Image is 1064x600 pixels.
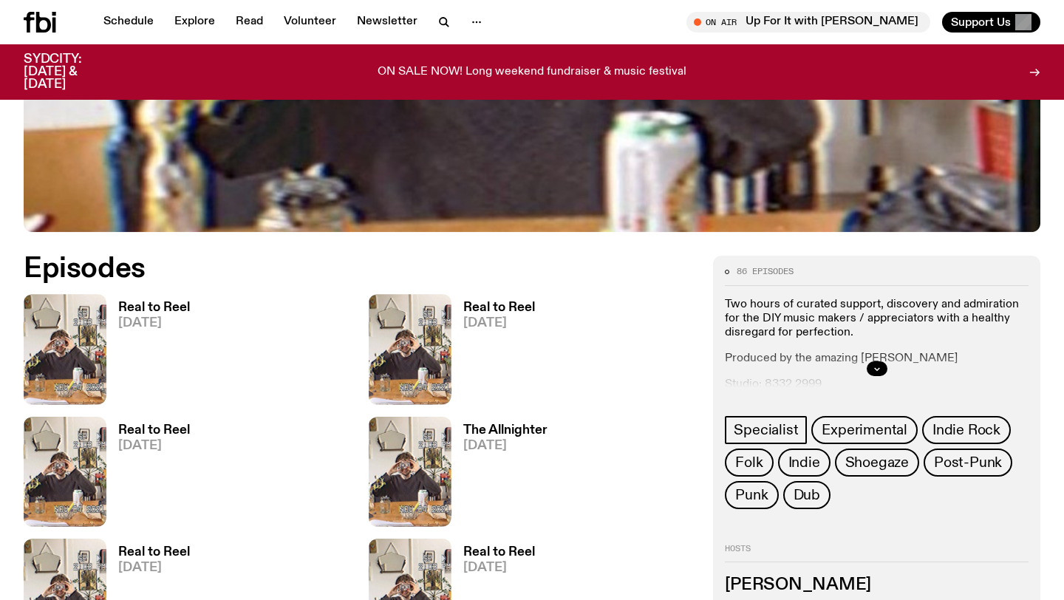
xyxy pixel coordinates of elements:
[95,12,163,33] a: Schedule
[118,546,190,559] h3: Real to Reel
[725,481,778,509] a: Punk
[118,562,190,574] span: [DATE]
[778,449,831,477] a: Indie
[463,301,535,314] h3: Real to Reel
[166,12,224,33] a: Explore
[118,317,190,330] span: [DATE]
[463,424,548,437] h3: The Allnighter
[811,416,918,444] a: Experimental
[24,53,118,91] h3: SYDCITY: [DATE] & [DATE]
[463,440,548,452] span: [DATE]
[378,66,686,79] p: ON SALE NOW! Long weekend fundraiser & music festival
[822,422,907,438] span: Experimental
[934,454,1002,471] span: Post-Punk
[845,454,909,471] span: Shoegaze
[106,424,190,527] a: Real to Reel[DATE]
[725,449,773,477] a: Folk
[275,12,345,33] a: Volunteer
[725,577,1029,593] h3: [PERSON_NAME]
[118,301,190,314] h3: Real to Reel
[451,424,548,527] a: The Allnighter[DATE]
[725,298,1029,341] p: Two hours of curated support, discovery and admiration for the DIY music makers / appreciators wi...
[118,440,190,452] span: [DATE]
[106,301,190,404] a: Real to Reel[DATE]
[734,422,798,438] span: Specialist
[463,562,535,574] span: [DATE]
[951,16,1011,29] span: Support Us
[24,256,695,282] h2: Episodes
[735,454,763,471] span: Folk
[794,487,820,503] span: Dub
[348,12,426,33] a: Newsletter
[737,267,794,276] span: 86 episodes
[463,317,535,330] span: [DATE]
[922,416,1011,444] a: Indie Rock
[24,294,106,404] img: Jasper Craig Adams holds a vintage camera to his eye, obscuring his face. He is wearing a grey ju...
[227,12,272,33] a: Read
[463,546,535,559] h3: Real to Reel
[735,487,768,503] span: Punk
[942,12,1040,33] button: Support Us
[686,12,930,33] button: On AirUp For It with [PERSON_NAME]
[932,422,1000,438] span: Indie Rock
[783,481,831,509] a: Dub
[24,417,106,527] img: Jasper Craig Adams holds a vintage camera to his eye, obscuring his face. He is wearing a grey ju...
[369,417,451,527] img: Jasper Craig Adams holds a vintage camera to his eye, obscuring his face. He is wearing a grey ju...
[725,545,1029,562] h2: Hosts
[118,424,190,437] h3: Real to Reel
[451,301,535,404] a: Real to Reel[DATE]
[835,449,919,477] a: Shoegaze
[725,416,807,444] a: Specialist
[788,454,820,471] span: Indie
[369,294,451,404] img: Jasper Craig Adams holds a vintage camera to his eye, obscuring his face. He is wearing a grey ju...
[924,449,1012,477] a: Post-Punk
